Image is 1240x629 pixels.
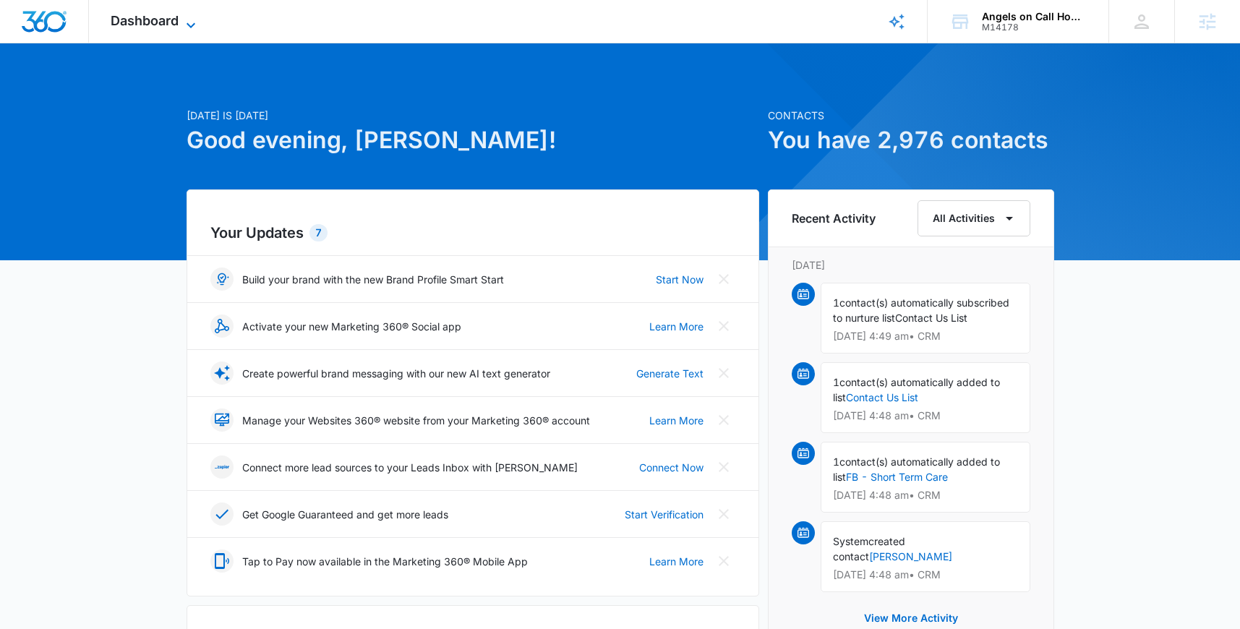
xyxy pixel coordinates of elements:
a: [PERSON_NAME] [869,550,952,562]
p: Contacts [768,108,1054,123]
p: [DATE] 4:48 am • CRM [833,411,1018,421]
span: contact(s) automatically added to list [833,376,1000,403]
a: Start Verification [625,507,704,522]
div: 7 [309,224,328,241]
span: System [833,535,868,547]
div: account name [982,11,1087,22]
p: Tap to Pay now available in the Marketing 360® Mobile App [242,554,528,569]
a: Learn More [649,554,704,569]
a: Contact Us List [846,391,918,403]
p: Create powerful brand messaging with our new AI text generator [242,366,550,381]
button: Close [712,314,735,338]
a: Generate Text [636,366,704,381]
a: FB - Short Term Care [846,471,948,483]
a: Connect Now [639,460,704,475]
button: Close [712,502,735,526]
span: created contact [833,535,905,562]
span: contact(s) automatically subscribed to nurture list [833,296,1009,324]
button: Close [712,455,735,479]
p: [DATE] 4:48 am • CRM [833,570,1018,580]
span: 1 [833,455,839,468]
p: Activate your new Marketing 360® Social app [242,319,461,334]
p: Build your brand with the new Brand Profile Smart Start [242,272,504,287]
div: account id [982,22,1087,33]
span: contact(s) automatically added to list [833,455,1000,483]
p: [DATE] is [DATE] [187,108,759,123]
p: Manage your Websites 360® website from your Marketing 360® account [242,413,590,428]
p: Connect more lead sources to your Leads Inbox with [PERSON_NAME] [242,460,578,475]
button: Close [712,268,735,291]
button: All Activities [918,200,1030,236]
p: [DATE] 4:48 am • CRM [833,490,1018,500]
a: Learn More [649,319,704,334]
a: Start Now [656,272,704,287]
button: Close [712,549,735,573]
p: Get Google Guaranteed and get more leads [242,507,448,522]
p: [DATE] [792,257,1030,273]
h2: Your Updates [210,222,735,244]
span: 1 [833,376,839,388]
a: Learn More [649,413,704,428]
button: Close [712,361,735,385]
span: Contact Us List [895,312,967,324]
h1: Good evening, [PERSON_NAME]! [187,123,759,158]
span: 1 [833,296,839,309]
h1: You have 2,976 contacts [768,123,1054,158]
button: Close [712,408,735,432]
p: [DATE] 4:49 am • CRM [833,331,1018,341]
h6: Recent Activity [792,210,876,227]
span: Dashboard [111,13,179,28]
